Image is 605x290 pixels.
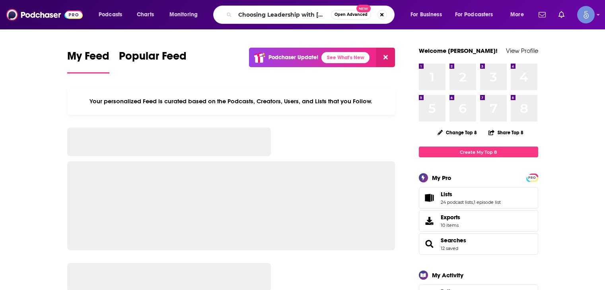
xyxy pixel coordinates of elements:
button: open menu [164,8,208,21]
button: Share Top 8 [488,125,524,140]
span: For Business [410,9,442,20]
div: Search podcasts, credits, & more... [221,6,402,24]
span: Exports [422,215,438,226]
span: More [510,9,524,20]
span: Logged in as Spiral5-G1 [577,6,595,23]
a: Exports [419,210,538,232]
a: Show notifications dropdown [555,8,568,21]
span: Popular Feed [119,49,187,68]
div: Your personalized Feed is curated based on the Podcasts, Creators, Users, and Lists that you Follow. [67,88,395,115]
span: New [356,5,371,12]
img: Podchaser - Follow, Share and Rate Podcasts [6,7,83,22]
div: My Activity [432,271,463,279]
span: Exports [441,214,460,221]
input: Search podcasts, credits, & more... [235,8,331,21]
span: For Podcasters [455,9,493,20]
span: My Feed [67,49,109,68]
p: Podchaser Update! [268,54,318,61]
span: Lists [419,187,538,209]
span: Monitoring [169,9,198,20]
span: , [473,199,474,205]
a: 1 episode list [474,199,501,205]
a: Lists [422,192,438,203]
a: Searches [422,238,438,249]
a: Welcome [PERSON_NAME]! [419,47,498,54]
img: User Profile [577,6,595,23]
a: Create My Top 8 [419,147,538,157]
a: 12 saved [441,246,458,251]
span: 10 items [441,222,460,228]
span: Podcasts [99,9,122,20]
span: Lists [441,191,452,198]
button: open menu [450,8,505,21]
a: See What's New [321,52,370,63]
button: open menu [405,8,452,21]
div: My Pro [432,174,451,182]
a: 24 podcast lists [441,199,473,205]
a: PRO [527,174,537,180]
button: Open AdvancedNew [331,10,371,19]
span: Searches [419,233,538,255]
button: Change Top 8 [433,128,482,137]
a: Lists [441,191,501,198]
button: open menu [505,8,534,21]
a: My Feed [67,49,109,73]
a: Charts [132,8,159,21]
button: Show profile menu [577,6,595,23]
span: Charts [137,9,154,20]
a: View Profile [506,47,538,54]
button: open menu [93,8,132,21]
span: Open Advanced [335,13,368,17]
a: Show notifications dropdown [535,8,549,21]
a: Searches [441,237,466,244]
a: Popular Feed [119,49,187,73]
